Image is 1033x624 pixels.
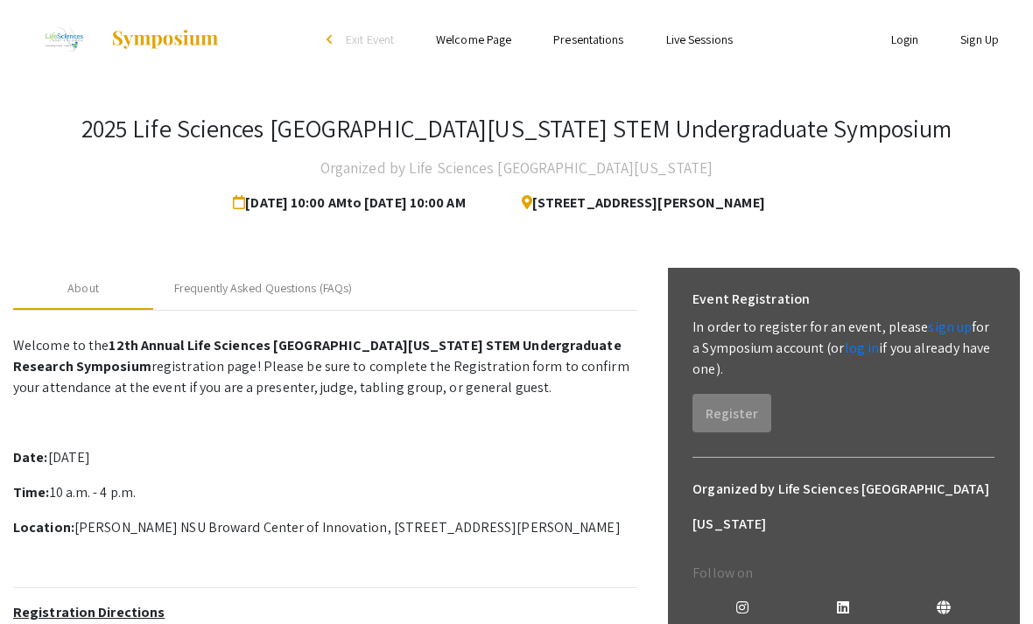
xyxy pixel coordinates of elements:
[174,279,352,298] div: Frequently Asked Questions (FAQs)
[81,114,952,144] h3: 2025 Life Sciences [GEOGRAPHIC_DATA][US_STATE] STEM Undergraduate Symposium
[508,186,765,221] span: [STREET_ADDRESS][PERSON_NAME]
[891,32,919,47] a: Login
[13,18,220,61] a: 2025 Life Sciences South Florida STEM Undergraduate Symposium
[67,279,99,298] div: About
[13,336,622,375] strong: 12th Annual Life Sciences [GEOGRAPHIC_DATA][US_STATE] STEM Undergraduate Research Symposium
[13,335,637,398] p: Welcome to the registration page! Please be sure to complete the Registration form to confirm you...
[327,34,337,45] div: arrow_back_ios
[692,472,994,542] h6: Organized by Life Sciences [GEOGRAPHIC_DATA][US_STATE]
[436,32,511,47] a: Welcome Page
[13,517,637,538] p: [PERSON_NAME] NSU Broward Center of Innovation, [STREET_ADDRESS][PERSON_NAME]
[13,483,50,501] strong: Time:
[692,317,994,380] p: In order to register for an event, please for a Symposium account (or if you already have one).
[13,482,637,503] p: 10 a.m. - 4 p.m.
[13,447,637,468] p: [DATE]
[960,32,999,47] a: Sign Up
[13,448,48,466] strong: Date:
[845,339,880,357] a: log in
[692,282,810,317] h6: Event Registration
[13,603,165,621] u: Registration Directions
[34,18,93,61] img: 2025 Life Sciences South Florida STEM Undergraduate Symposium
[692,563,994,584] p: Follow on
[13,518,74,536] strong: Location:
[233,186,472,221] span: [DATE] 10:00 AM to [DATE] 10:00 AM
[110,29,220,50] img: Symposium by ForagerOne
[666,32,733,47] a: Live Sessions
[320,151,713,186] h4: Organized by Life Sciences [GEOGRAPHIC_DATA][US_STATE]
[553,32,623,47] a: Presentations
[346,32,394,47] span: Exit Event
[928,318,972,336] a: sign up
[692,394,771,432] button: Register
